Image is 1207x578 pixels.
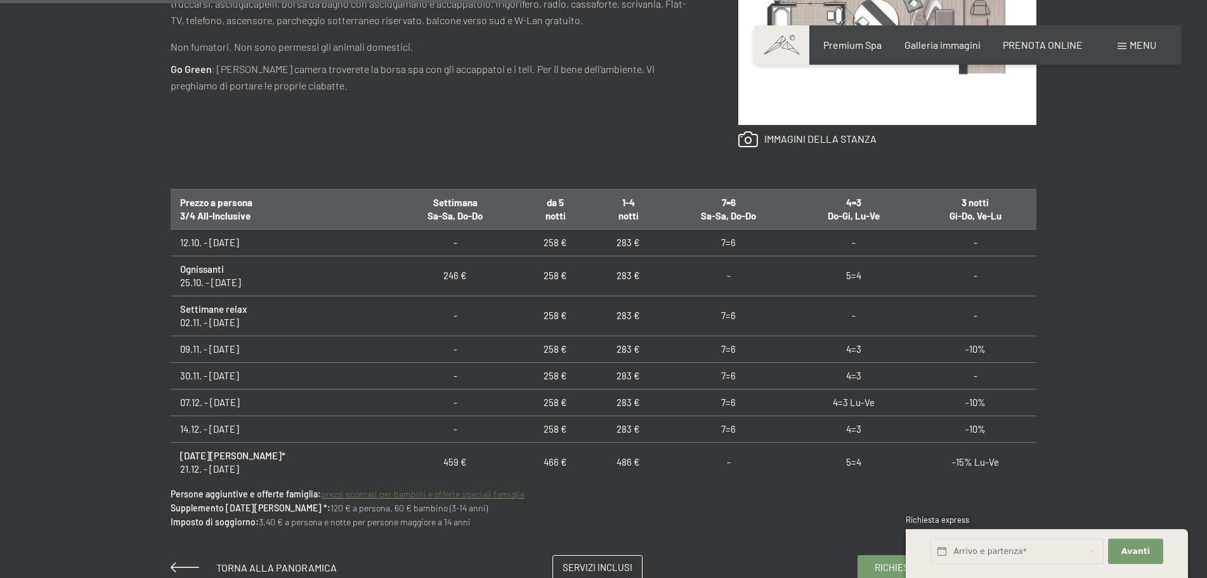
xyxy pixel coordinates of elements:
[392,296,519,336] td: -
[665,229,792,256] td: 7=6
[171,63,212,75] strong: Go Green
[171,229,392,256] td: 12.10. - [DATE]
[665,336,792,362] td: 7=6
[915,362,1036,389] td: -
[519,416,592,442] td: 258 €
[792,442,914,482] td: 5=4
[392,442,519,482] td: 459 €
[392,416,519,442] td: -
[392,189,519,229] th: Settimana Sa-Sa, Do-Do
[216,562,337,574] span: Torna alla panoramica
[792,389,914,416] td: 4=3 Lu-Ve
[1130,39,1156,51] span: Menu
[915,416,1036,442] td: -10%
[592,389,665,416] td: 283 €
[915,442,1036,482] td: -15% Lu-Ve
[665,362,792,389] td: 7=6
[915,389,1036,416] td: -10%
[792,416,914,442] td: 4=3
[665,442,792,482] td: -
[592,229,665,256] td: 283 €
[823,39,882,51] a: Premium Spa
[792,256,914,296] td: 5=4
[171,502,330,513] strong: Supplemento [DATE][PERSON_NAME] *:
[171,39,688,55] p: Non fumatori. Non sono permessi gli animali domestici.
[592,416,665,442] td: 283 €
[171,562,337,574] a: Torna alla panoramica
[792,189,914,229] th: 4=3 Do-Gi, Lu-Ve
[915,189,1036,229] th: 3 notti Gi-Do, Ve-Lu
[171,489,321,499] strong: Persone aggiuntive e offerte famiglia:
[792,229,914,256] td: -
[171,61,688,93] p: : [PERSON_NAME] camera troverete la borsa spa con gli accappatoi e i teli. Per il bene dell’ambie...
[180,450,285,461] strong: [DATE][PERSON_NAME]*
[592,362,665,389] td: 283 €
[875,561,920,574] span: Richiesta
[792,296,914,336] td: -
[915,256,1036,296] td: -
[1121,546,1150,557] span: Avanti
[171,296,392,336] td: 02.11. - [DATE]
[171,442,392,482] td: 21.12. - [DATE]
[519,296,592,336] td: 258 €
[792,336,914,362] td: 4=3
[665,416,792,442] td: 7=6
[592,256,665,296] td: 283 €
[321,489,525,499] a: prezzi scontati per bambini e offerte speciali famiglie
[1108,539,1163,565] button: Avanti
[519,362,592,389] td: 258 €
[665,389,792,416] td: 7=6
[519,229,592,256] td: 258 €
[665,256,792,296] td: -
[392,256,519,296] td: 246 €
[592,296,665,336] td: 283 €
[180,303,247,315] strong: Settimane relax
[171,487,1036,530] p: 120 € a persona, 60 € bambino (3-14 anni) 3,40 € a persona e notte per persone maggiore a 14 anni
[171,189,392,229] th: Prezzo a persona 3/4 All-Inclusive
[1003,39,1083,51] a: PRENOTA ONLINE
[792,362,914,389] td: 4=3
[915,336,1036,362] td: -10%
[171,256,392,296] td: 25.10. - [DATE]
[519,256,592,296] td: 258 €
[392,229,519,256] td: -
[906,515,969,525] span: Richiesta express
[180,263,224,275] strong: Ognissanti
[171,336,392,362] td: 09.11. - [DATE]
[592,189,665,229] th: 1-4 notti
[392,336,519,362] td: -
[915,296,1036,336] td: -
[519,189,592,229] th: da 5 notti
[171,416,392,442] td: 14.12. - [DATE]
[915,229,1036,256] td: -
[592,442,665,482] td: 486 €
[904,39,981,51] a: Galleria immagini
[519,389,592,416] td: 258 €
[171,516,259,527] strong: Imposto di soggiorno:
[665,189,792,229] th: 7=6 Sa-Sa, Do-Do
[563,561,632,574] span: Servizi inclusi
[519,442,592,482] td: 466 €
[171,389,392,416] td: 07.12. - [DATE]
[392,389,519,416] td: -
[171,362,392,389] td: 30.11. - [DATE]
[592,336,665,362] td: 283 €
[665,296,792,336] td: 7=6
[519,336,592,362] td: 258 €
[392,362,519,389] td: -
